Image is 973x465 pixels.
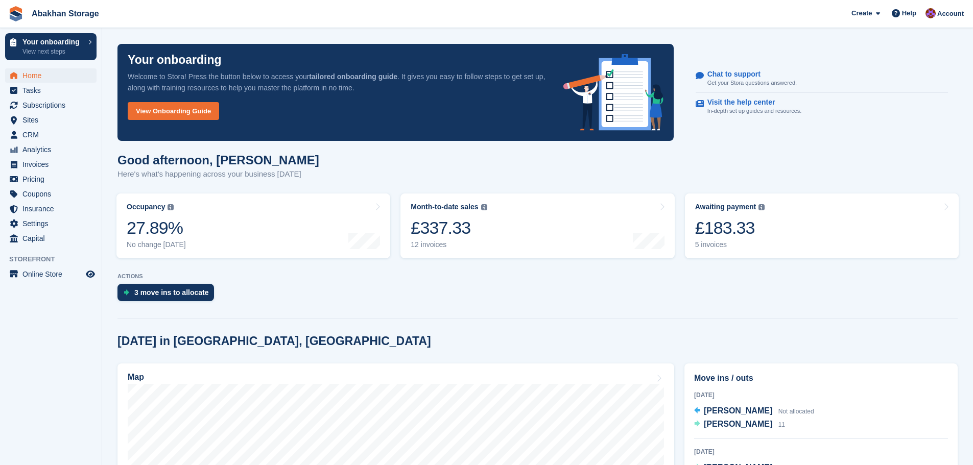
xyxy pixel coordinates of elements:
[778,421,785,428] span: 11
[902,8,916,18] span: Help
[117,168,319,180] p: Here's what's happening across your business [DATE]
[22,68,84,83] span: Home
[707,79,797,87] p: Get your Stora questions answered.
[5,83,97,97] a: menu
[400,193,674,258] a: Month-to-date sales £337.33 12 invoices
[22,38,83,45] p: Your onboarding
[22,157,84,172] span: Invoices
[5,128,97,142] a: menu
[5,231,97,246] a: menu
[127,240,186,249] div: No change [DATE]
[22,128,84,142] span: CRM
[84,268,97,280] a: Preview store
[5,267,97,281] a: menu
[694,418,785,431] a: [PERSON_NAME] 11
[116,193,390,258] a: Occupancy 27.89% No change [DATE]
[707,107,802,115] p: In-depth set up guides and resources.
[128,54,222,66] p: Your onboarding
[168,204,174,210] img: icon-info-grey-7440780725fd019a000dd9b08b2336e03edf1995a4989e88bcd33f0948082b44.svg
[127,217,186,238] div: 27.89%
[707,70,789,79] p: Chat to support
[481,204,487,210] img: icon-info-grey-7440780725fd019a000dd9b08b2336e03edf1995a4989e88bcd33f0948082b44.svg
[925,8,936,18] img: William Abakhan
[937,9,964,19] span: Account
[5,142,97,157] a: menu
[22,98,84,112] span: Subscriptions
[9,254,102,264] span: Storefront
[695,217,765,238] div: £183.33
[5,113,97,127] a: menu
[8,6,23,21] img: stora-icon-8386f47178a22dfd0bd8f6a31ec36ba5ce8667c1dd55bd0f319d3a0aa187defe.svg
[117,273,958,280] p: ACTIONS
[685,193,959,258] a: Awaiting payment £183.33 5 invoices
[5,172,97,186] a: menu
[5,68,97,83] a: menu
[22,113,84,127] span: Sites
[22,83,84,97] span: Tasks
[411,217,487,238] div: £337.33
[124,289,129,296] img: move_ins_to_allocate_icon-fdf77a2bb77ea45bf5b3d319d69a93e2d87916cf1d5bf7949dd705db3b84f3ca.svg
[22,47,83,56] p: View next steps
[134,288,209,297] div: 3 move ins to allocate
[117,153,319,167] h1: Good afternoon, [PERSON_NAME]
[563,54,663,131] img: onboarding-info-6c161a55d2c0e0a8cae90662b2fe09162a5109e8cc188191df67fb4f79e88e88.svg
[5,216,97,231] a: menu
[22,172,84,186] span: Pricing
[778,408,814,415] span: Not allocated
[694,372,948,384] h2: Move ins / outs
[5,202,97,216] a: menu
[695,203,756,211] div: Awaiting payment
[5,157,97,172] a: menu
[694,447,948,456] div: [DATE]
[128,373,144,382] h2: Map
[22,231,84,246] span: Capital
[117,284,219,306] a: 3 move ins to allocate
[22,202,84,216] span: Insurance
[117,334,431,348] h2: [DATE] in [GEOGRAPHIC_DATA], [GEOGRAPHIC_DATA]
[22,187,84,201] span: Coupons
[127,203,165,211] div: Occupancy
[694,405,814,418] a: [PERSON_NAME] Not allocated
[411,240,487,249] div: 12 invoices
[694,390,948,400] div: [DATE]
[704,406,772,415] span: [PERSON_NAME]
[696,65,948,93] a: Chat to support Get your Stora questions answered.
[704,420,772,428] span: [PERSON_NAME]
[22,142,84,157] span: Analytics
[707,98,794,107] p: Visit the help center
[5,187,97,201] a: menu
[5,33,97,60] a: Your onboarding View next steps
[758,204,765,210] img: icon-info-grey-7440780725fd019a000dd9b08b2336e03edf1995a4989e88bcd33f0948082b44.svg
[22,267,84,281] span: Online Store
[5,98,97,112] a: menu
[411,203,478,211] div: Month-to-date sales
[309,72,397,81] strong: tailored onboarding guide
[696,93,948,120] a: Visit the help center In-depth set up guides and resources.
[851,8,872,18] span: Create
[128,71,547,93] p: Welcome to Stora! Press the button below to access your . It gives you easy to follow steps to ge...
[22,216,84,231] span: Settings
[128,102,219,120] a: View Onboarding Guide
[28,5,103,22] a: Abakhan Storage
[695,240,765,249] div: 5 invoices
